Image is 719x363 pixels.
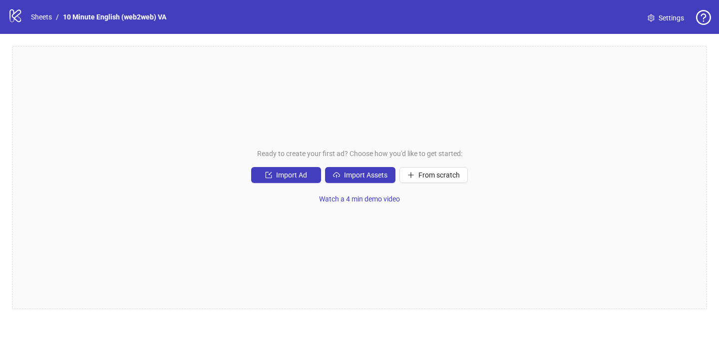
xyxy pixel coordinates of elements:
a: Sheets [29,11,54,22]
a: Settings [640,10,692,26]
li: / [56,11,59,22]
button: Import Ad [251,167,321,183]
span: Import Ad [276,171,307,179]
button: Import Assets [325,167,395,183]
button: Watch a 4 min demo video [311,191,408,207]
span: From scratch [418,171,460,179]
button: From scratch [399,167,468,183]
span: setting [648,14,655,21]
span: Import Assets [344,171,387,179]
span: cloud-upload [333,172,340,179]
span: import [265,172,272,179]
span: question-circle [696,10,711,25]
span: plus [407,172,414,179]
span: Settings [659,12,684,23]
span: Ready to create your first ad? Choose how you'd like to get started: [257,148,462,159]
span: Watch a 4 min demo video [319,195,400,203]
a: 10 Minute English (web2web) VA [61,11,168,22]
